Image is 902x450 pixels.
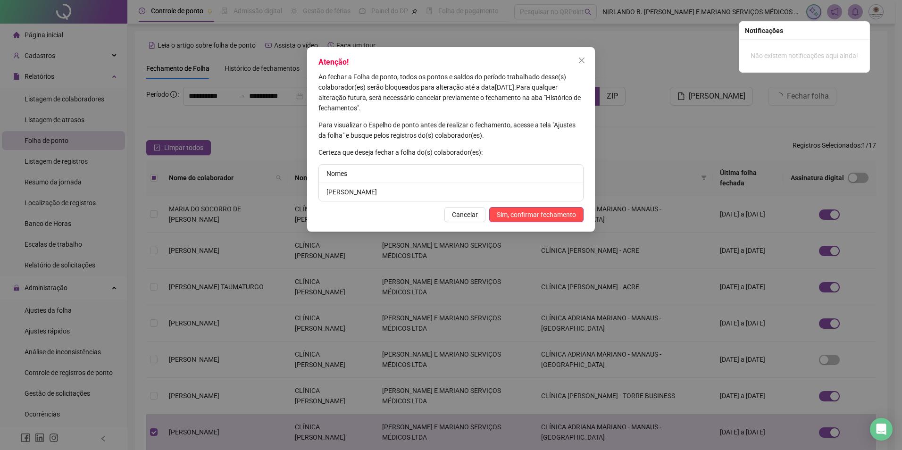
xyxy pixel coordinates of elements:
span: Para visualizar o Espelho de ponto antes de realizar o fechamento, acesse a tela "Ajustes da folh... [318,121,576,139]
span: Para qualquer alteração futura, será necessário cancelar previamente o fechamento na aba "Históri... [318,83,581,112]
li: [PERSON_NAME] [319,183,583,201]
span: Não existem notificações aqui ainda! [751,52,858,59]
span: Sim, confirmar fechamento [497,209,576,220]
span: Nomes [326,170,347,177]
span: Ao fechar a Folha de ponto, todos os pontos e saldos do período trabalhado desse(s) colaborador(e... [318,73,566,91]
button: Sim, confirmar fechamento [489,207,584,222]
span: Cancelar [452,209,478,220]
div: Open Intercom Messenger [870,418,893,441]
button: Close [574,53,589,68]
span: Atenção! [318,58,349,67]
span: Certeza que deseja fechar a folha do(s) colaborador(es): [318,149,483,156]
p: [DATE] . [318,72,584,113]
div: Notificações [745,25,864,36]
button: Cancelar [444,207,485,222]
span: close [578,57,585,64]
